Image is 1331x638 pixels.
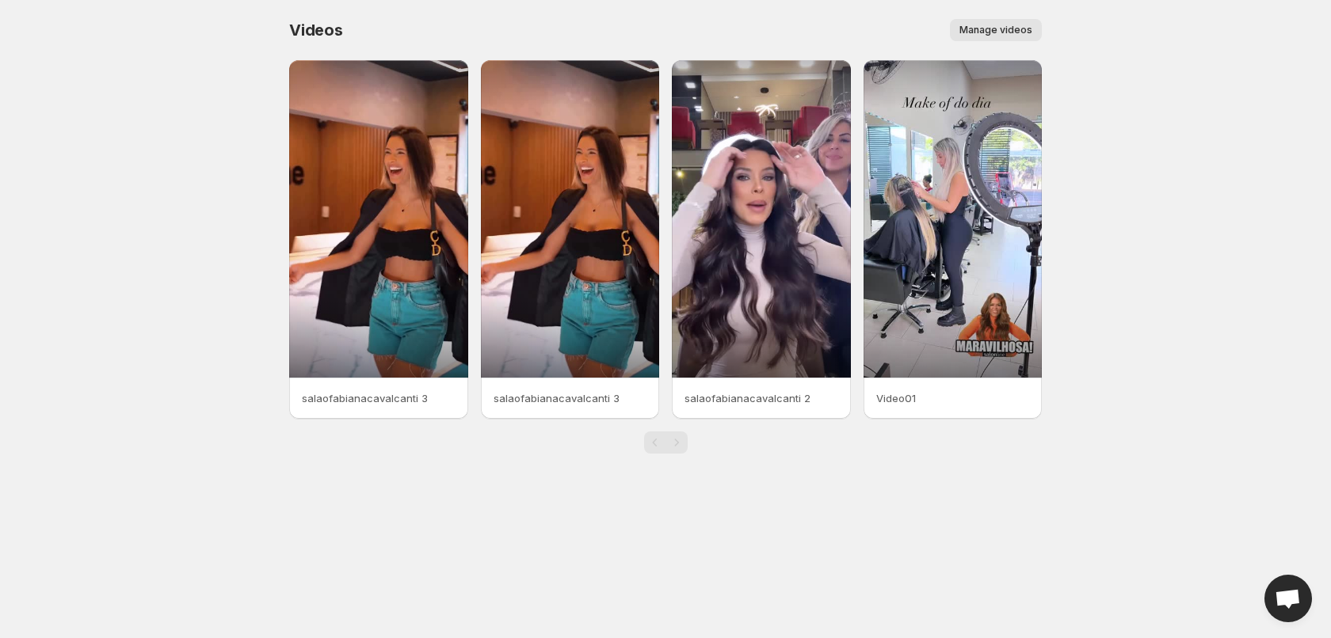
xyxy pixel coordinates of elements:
[289,21,343,40] span: Videos
[1264,575,1312,622] a: Open chat
[494,390,647,406] p: salaofabianacavalcanti 3
[302,390,456,406] p: salaofabianacavalcanti 3
[950,19,1042,41] button: Manage videos
[685,390,838,406] p: salaofabianacavalcanti 2
[959,24,1032,36] span: Manage videos
[876,390,1030,406] p: Video01
[644,431,688,454] nav: Pagination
